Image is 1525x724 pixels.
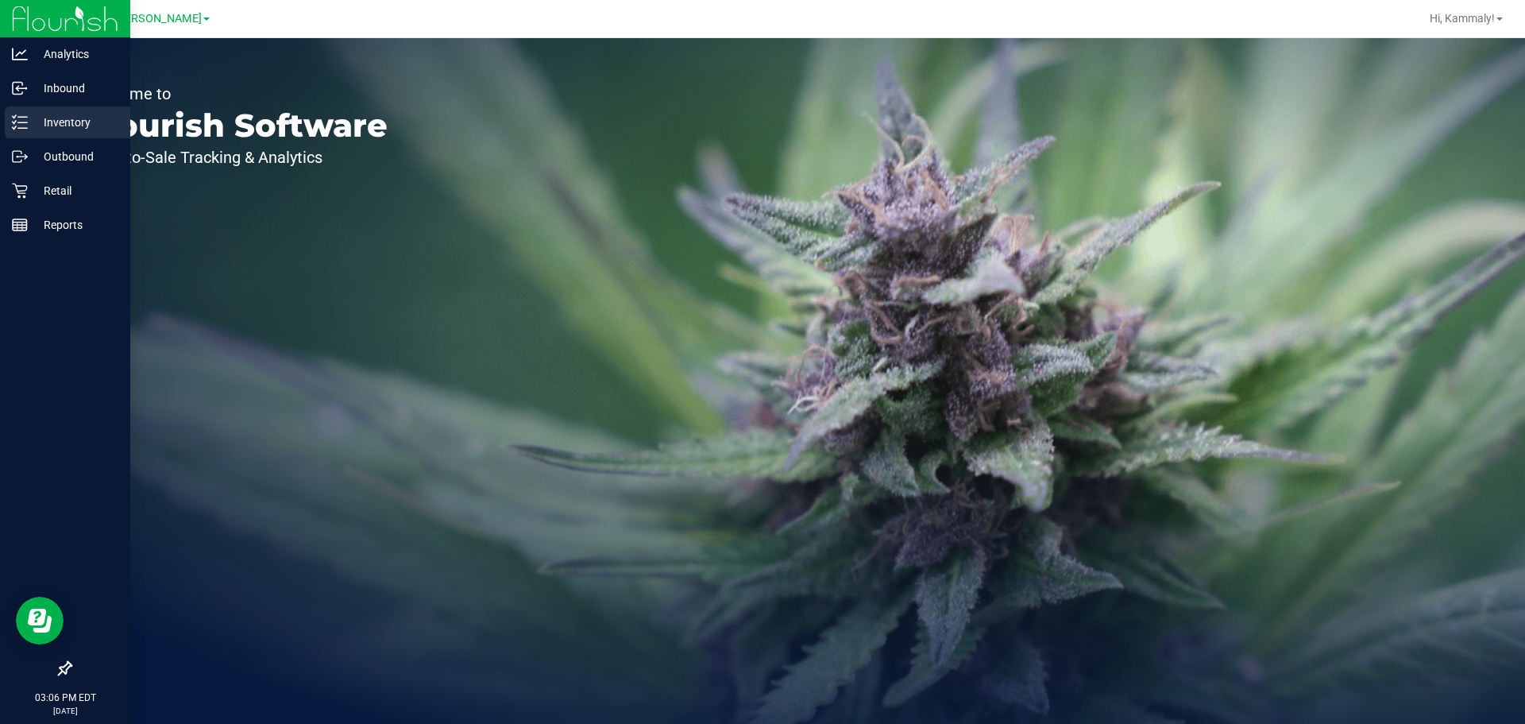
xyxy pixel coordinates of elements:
[12,217,28,233] inline-svg: Reports
[16,597,64,645] iframe: Resource center
[28,147,123,166] p: Outbound
[12,183,28,199] inline-svg: Retail
[28,79,123,98] p: Inbound
[12,80,28,96] inline-svg: Inbound
[7,691,123,705] p: 03:06 PM EDT
[28,215,123,234] p: Reports
[114,12,202,25] span: [PERSON_NAME]
[28,45,123,64] p: Analytics
[86,149,388,165] p: Seed-to-Sale Tracking & Analytics
[1430,12,1495,25] span: Hi, Kammaly!
[12,46,28,62] inline-svg: Analytics
[28,181,123,200] p: Retail
[28,113,123,132] p: Inventory
[7,705,123,717] p: [DATE]
[12,149,28,165] inline-svg: Outbound
[86,110,388,141] p: Flourish Software
[12,114,28,130] inline-svg: Inventory
[86,86,388,102] p: Welcome to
